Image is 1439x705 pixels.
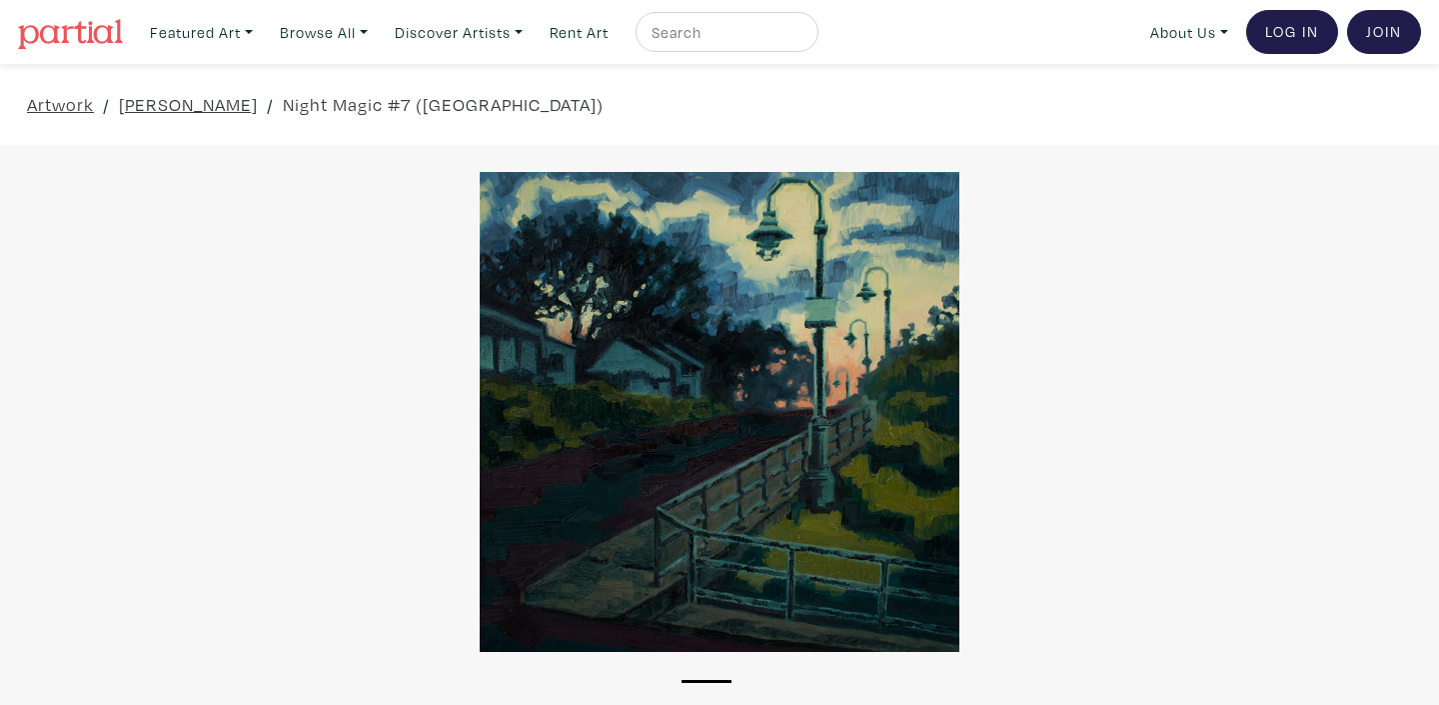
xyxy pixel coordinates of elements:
a: [PERSON_NAME] [119,91,258,118]
a: Night Magic #7 ([GEOGRAPHIC_DATA]) [283,91,604,118]
input: Search [650,20,799,45]
span: / [267,91,274,118]
a: Featured Art [141,12,262,53]
a: About Us [1141,12,1237,53]
span: / [103,91,110,118]
a: Artwork [27,91,94,118]
a: Browse All [271,12,377,53]
button: 1 of 1 [682,680,731,683]
a: Rent Art [541,12,618,53]
a: Log In [1246,10,1338,54]
a: Join [1347,10,1421,54]
a: Discover Artists [386,12,532,53]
